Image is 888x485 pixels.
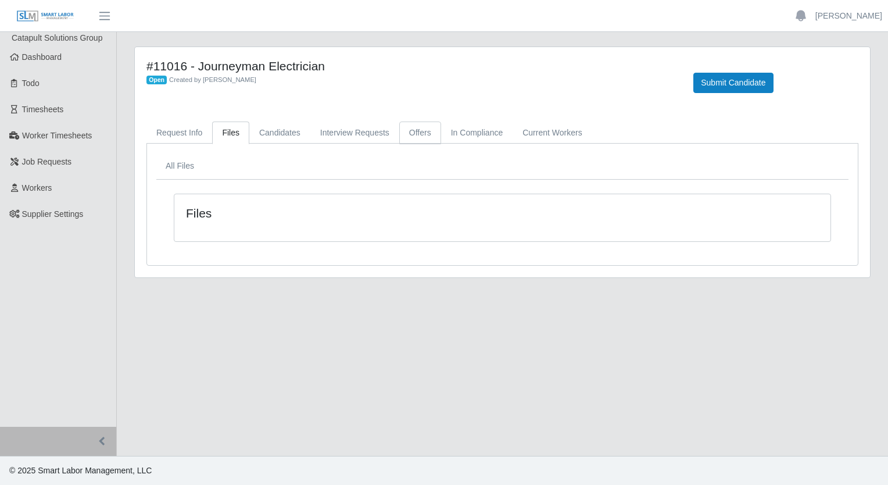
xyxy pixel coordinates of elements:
span: Dashboard [22,52,62,62]
a: [PERSON_NAME] [815,10,882,22]
a: In Compliance [441,122,513,144]
span: Supplier Settings [22,209,84,219]
span: Catapult Solutions Group [12,33,102,42]
h4: Files [186,206,439,220]
span: Created by [PERSON_NAME] [169,76,256,83]
span: © 2025 Smart Labor Management, LLC [9,466,152,475]
span: Open [146,76,167,85]
span: Workers [22,183,52,192]
a: Current Workers [513,122,592,144]
span: Worker Timesheets [22,131,92,140]
span: Job Requests [22,157,72,166]
a: Files [212,122,249,144]
span: Todo [22,79,40,88]
a: Offers [399,122,441,144]
span: Timesheets [22,105,64,114]
a: Request Info [146,122,212,144]
a: Interview Requests [310,122,399,144]
li: All Files [166,160,194,172]
button: Submit Candidate [693,73,773,93]
a: Candidates [249,122,310,144]
h4: #11016 - Journeyman Electrician [146,59,676,73]
img: SLM Logo [16,10,74,23]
